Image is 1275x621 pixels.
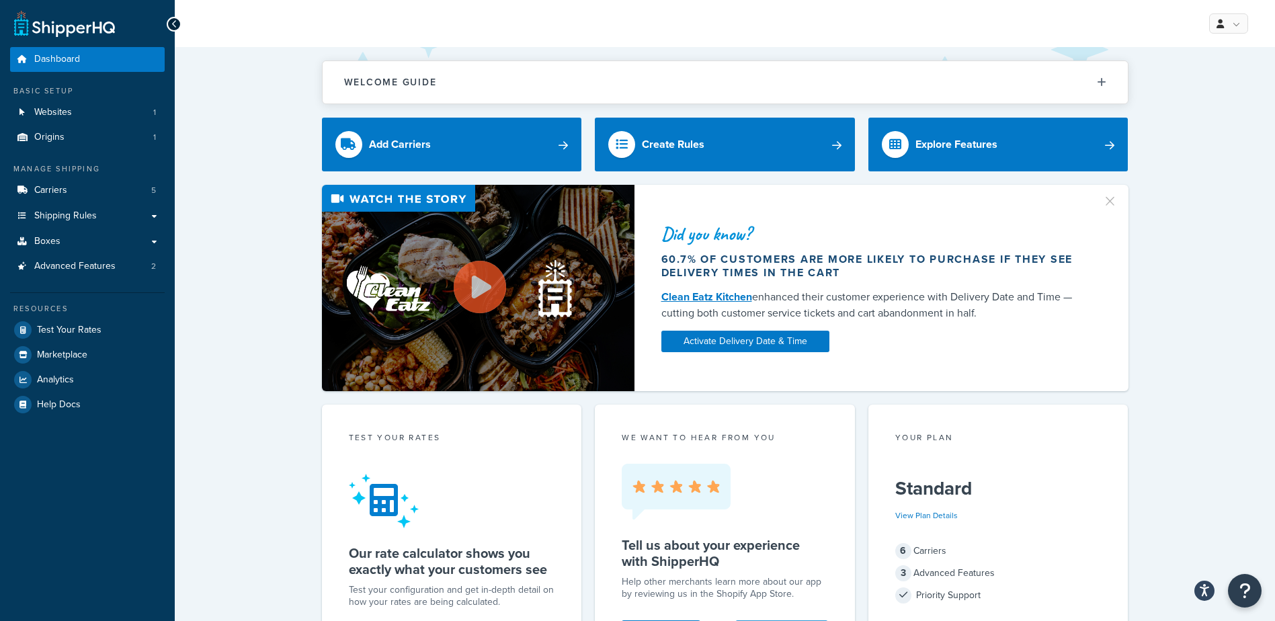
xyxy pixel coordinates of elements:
[622,537,828,569] h5: Tell us about your experience with ShipperHQ
[10,318,165,342] a: Test Your Rates
[37,325,101,336] span: Test Your Rates
[661,331,829,352] a: Activate Delivery Date & Time
[661,289,752,304] a: Clean Eatz Kitchen
[895,543,911,559] span: 6
[10,100,165,125] li: Websites
[34,185,67,196] span: Carriers
[34,132,65,143] span: Origins
[344,77,437,87] h2: Welcome Guide
[151,185,156,196] span: 5
[10,125,165,150] a: Origins1
[349,584,555,608] div: Test your configuration and get in-depth detail on how your rates are being calculated.
[10,343,165,367] a: Marketplace
[349,431,555,447] div: Test your rates
[895,509,958,522] a: View Plan Details
[895,542,1102,561] div: Carriers
[895,478,1102,499] h5: Standard
[915,135,997,154] div: Explore Features
[10,85,165,97] div: Basic Setup
[868,118,1128,171] a: Explore Features
[322,118,582,171] a: Add Carriers
[34,236,60,247] span: Boxes
[10,178,165,203] li: Carriers
[895,431,1102,447] div: Your Plan
[10,392,165,417] a: Help Docs
[10,163,165,175] div: Manage Shipping
[153,132,156,143] span: 1
[895,564,1102,583] div: Advanced Features
[369,135,431,154] div: Add Carriers
[153,107,156,118] span: 1
[895,586,1102,605] div: Priority Support
[895,565,911,581] span: 3
[34,54,80,65] span: Dashboard
[622,576,828,600] p: Help other merchants learn more about our app by reviewing us in the Shopify App Store.
[34,107,72,118] span: Websites
[37,399,81,411] span: Help Docs
[10,204,165,229] a: Shipping Rules
[322,185,634,391] img: Video thumbnail
[10,368,165,392] a: Analytics
[661,224,1086,243] div: Did you know?
[10,254,165,279] li: Advanced Features
[34,261,116,272] span: Advanced Features
[661,289,1086,321] div: enhanced their customer experience with Delivery Date and Time — cutting both customer service ti...
[661,253,1086,280] div: 60.7% of customers are more likely to purchase if they see delivery times in the cart
[10,125,165,150] li: Origins
[10,229,165,254] a: Boxes
[151,261,156,272] span: 2
[10,47,165,72] a: Dashboard
[622,431,828,444] p: we want to hear from you
[642,135,704,154] div: Create Rules
[34,210,97,222] span: Shipping Rules
[10,254,165,279] a: Advanced Features2
[10,178,165,203] a: Carriers5
[37,349,87,361] span: Marketplace
[10,100,165,125] a: Websites1
[323,61,1128,103] button: Welcome Guide
[1228,574,1262,608] button: Open Resource Center
[595,118,855,171] a: Create Rules
[349,545,555,577] h5: Our rate calculator shows you exactly what your customers see
[37,374,74,386] span: Analytics
[10,303,165,315] div: Resources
